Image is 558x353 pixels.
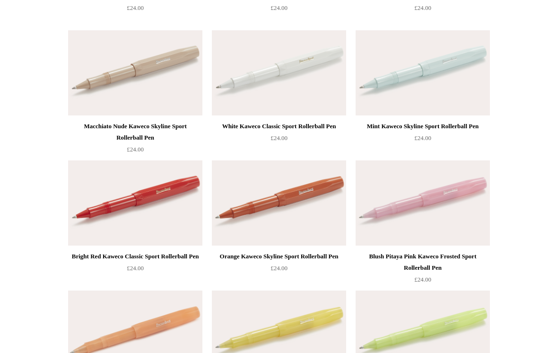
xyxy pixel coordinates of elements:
a: Mint Kaweco Skyline Sport Rollerball Pen Mint Kaweco Skyline Sport Rollerball Pen [356,31,490,116]
a: Blush Pitaya Pink Kaweco Frosted Sport Rollerball Pen £24.00 [356,251,490,290]
span: £24.00 [127,5,144,12]
span: £24.00 [270,5,288,12]
span: £24.00 [414,276,431,283]
img: Bright Red Kaweco Classic Sport Rollerball Pen [68,161,202,246]
div: White Kaweco Classic Sport Rollerball Pen [214,121,344,132]
div: Blush Pitaya Pink Kaweco Frosted Sport Rollerball Pen [358,251,488,274]
img: Mint Kaweco Skyline Sport Rollerball Pen [356,31,490,116]
img: Macchiato Nude Kaweco Skyline Sport Rollerball Pen [68,31,202,116]
span: £24.00 [270,135,288,142]
a: Orange Kaweco Skyline Sport Rollerball Pen £24.00 [212,251,346,290]
div: Orange Kaweco Skyline Sport Rollerball Pen [214,251,344,263]
a: White Kaweco Classic Sport Rollerball Pen £24.00 [212,121,346,160]
div: Macchiato Nude Kaweco Skyline Sport Rollerball Pen [70,121,200,144]
img: White Kaweco Classic Sport Rollerball Pen [212,31,346,116]
span: £24.00 [270,265,288,272]
span: £24.00 [414,5,431,12]
a: Macchiato Nude Kaweco Skyline Sport Rollerball Pen £24.00 [68,121,202,160]
a: White Kaweco Classic Sport Rollerball Pen White Kaweco Classic Sport Rollerball Pen [212,31,346,116]
span: £24.00 [127,265,144,272]
img: Blush Pitaya Pink Kaweco Frosted Sport Rollerball Pen [356,161,490,246]
a: Blush Pitaya Pink Kaweco Frosted Sport Rollerball Pen Blush Pitaya Pink Kaweco Frosted Sport Roll... [356,161,490,246]
div: Bright Red Kaweco Classic Sport Rollerball Pen [70,251,200,263]
div: Mint Kaweco Skyline Sport Rollerball Pen [358,121,488,132]
a: Orange Kaweco Skyline Sport Rollerball Pen Orange Kaweco Skyline Sport Rollerball Pen [212,161,346,246]
img: Orange Kaweco Skyline Sport Rollerball Pen [212,161,346,246]
span: £24.00 [414,135,431,142]
a: Bright Red Kaweco Classic Sport Rollerball Pen Bright Red Kaweco Classic Sport Rollerball Pen [68,161,202,246]
a: Bright Red Kaweco Classic Sport Rollerball Pen £24.00 [68,251,202,290]
a: Mint Kaweco Skyline Sport Rollerball Pen £24.00 [356,121,490,160]
span: £24.00 [127,146,144,153]
a: Macchiato Nude Kaweco Skyline Sport Rollerball Pen Macchiato Nude Kaweco Skyline Sport Rollerball... [68,31,202,116]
